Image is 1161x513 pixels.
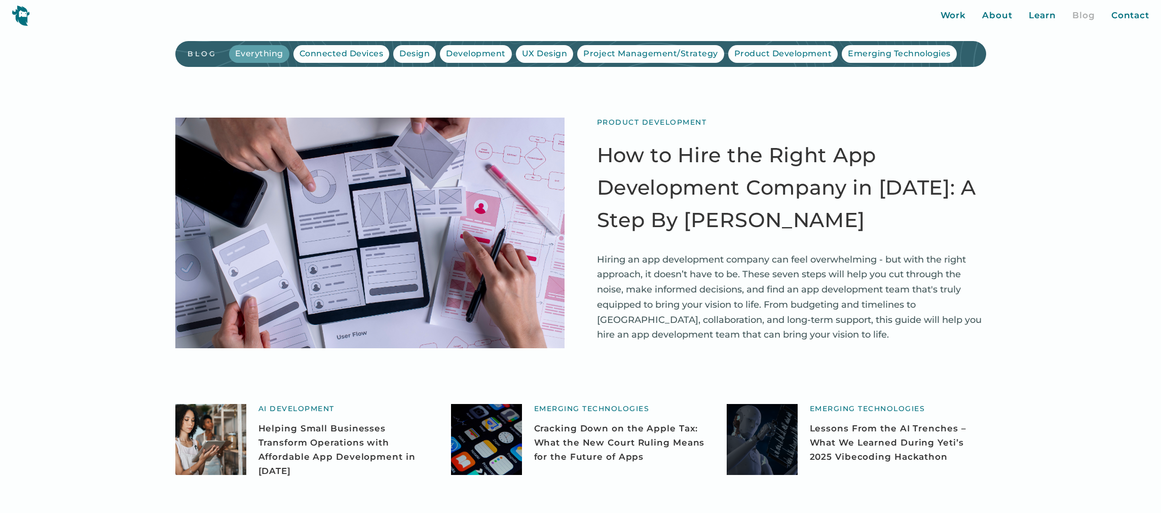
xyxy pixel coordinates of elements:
a: View Aritcle [175,118,565,348]
a: View Article [175,404,246,475]
a: Connected Devices [293,45,390,62]
a: Work [941,9,966,22]
a: Development [440,45,512,62]
img: an AI robot vibecoding [727,404,798,475]
a: About [982,9,1013,22]
img: yeti logo icon [12,5,30,26]
a: Learn [1029,9,1057,22]
div: Development [446,47,506,60]
a: UX Design [516,45,574,62]
a: Product Development [728,45,838,62]
div: Product Development [597,118,707,127]
div: Product Development [734,47,832,60]
div: Emerging Technologies [534,404,650,413]
div: Emerging Technologies [848,47,951,60]
a: Blog [1072,9,1095,22]
div: Project Management/Strategy [583,47,718,60]
p: Hiring an app development company can feel overwhelming - but with the right approach, it doesn’t... [597,252,986,343]
div: Connected Devices [299,47,384,60]
a: Design [393,45,436,62]
a: View Article [451,404,522,475]
div: AI Development [258,404,334,413]
div: UX Design [522,47,568,60]
a: blog [188,49,229,58]
a: Contact [1111,9,1149,22]
a: How to Hire the Right App Development Company in [DATE]: A Step By [PERSON_NAME] [597,139,986,236]
a: Project Management/Strategy [577,45,724,62]
div: Design [399,47,430,60]
a: Lessons From the AI Trenches – What We Learned During Yeti’s 2025 Vibecoding Hackathon [810,421,986,464]
a: Emerging Technologies [842,45,957,62]
div: Emerging Technologies [810,404,925,413]
a: Everything [229,45,289,62]
div: Everything [235,47,283,60]
a: Helping Small Businesses Transform Operations with Affordable App Development in [DATE] [258,421,435,478]
a: Cracking Down on the Apple Tax: What the New Court Ruling Means for the Future of Apps [534,421,710,464]
a: View Article [727,404,798,475]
